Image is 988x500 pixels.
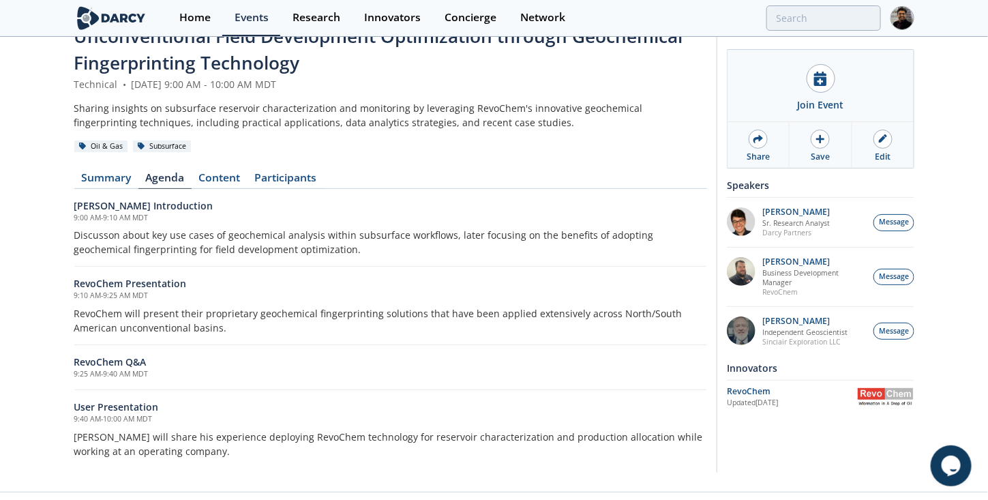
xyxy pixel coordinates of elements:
div: Technical [DATE] 9:00 AM - 10:00 AM MDT [74,77,707,91]
div: Oil & Gas [74,141,128,153]
button: Message [873,323,914,340]
div: RevoChem [727,385,857,398]
div: Share [747,151,770,163]
button: Message [873,214,914,231]
div: Subsurface [133,141,192,153]
img: 2k2ez1SvSiOh3gKHmcgF [727,257,755,286]
div: Innovators [364,12,421,23]
p: Business Development Manager [763,268,867,287]
a: Edit [852,122,914,168]
p: RevoChem [763,287,867,297]
div: Speakers [727,173,914,197]
a: RevoChem Updated[DATE] RevoChem [727,385,914,409]
h6: [PERSON_NAME] Introduction [74,198,707,213]
p: [PERSON_NAME] [763,257,867,267]
img: pfbUXw5ZTiaeWmDt62ge [727,207,755,236]
iframe: chat widget [931,445,974,486]
div: Save [811,151,830,163]
p: Sinclair Exploration LLC [763,337,848,347]
div: Concierge [445,12,496,23]
div: Edit [875,151,890,163]
span: • [121,78,129,91]
img: logo-wide.svg [74,6,149,30]
h5: 9:40 AM - 10:00 AM MDT [74,414,707,425]
p: RevoChem will present their proprietary geochemical fingerprinting solutions that have been appli... [74,306,707,335]
div: Research [293,12,340,23]
img: Profile [890,6,914,30]
h6: RevoChem Presentation [74,276,707,291]
h5: 9:10 AM - 9:25 AM MDT [74,291,707,302]
p: Sr. Research Analyst [763,218,830,228]
h6: User Presentation [74,400,707,414]
div: Sharing insights on subsurface reservoir characterization and monitoring by leveraging RevoChem's... [74,101,707,130]
h5: 9:25 AM - 9:40 AM MDT [74,369,707,380]
div: Home [179,12,211,23]
img: RevoChem [857,388,914,405]
h6: RevoChem Q&A [74,355,707,369]
a: Summary [74,173,138,189]
div: Updated [DATE] [727,398,857,409]
div: Network [520,12,565,23]
span: Message [879,326,909,337]
input: Advanced Search [766,5,881,31]
a: Agenda [138,173,192,189]
div: Innovators [727,356,914,380]
a: Content [192,173,248,189]
h5: 9:00 AM - 9:10 AM MDT [74,213,707,224]
p: [PERSON_NAME] [763,317,848,326]
span: Message [879,217,909,228]
button: Message [873,269,914,286]
p: Discusson about key use cases of geochemical analysis within subsurface workflows, later focusing... [74,228,707,256]
a: Participants [248,173,324,189]
p: Darcy Partners [763,228,830,237]
p: Independent Geoscientist [763,327,848,337]
span: Message [879,271,909,282]
div: Events [235,12,269,23]
p: [PERSON_NAME] [763,207,830,217]
img: 790b61d6-77b3-4134-8222-5cb555840c93 [727,317,755,345]
p: [PERSON_NAME] will share his experience deploying RevoChem technology for reservoir characterizat... [74,430,707,458]
div: Join Event [798,98,844,112]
